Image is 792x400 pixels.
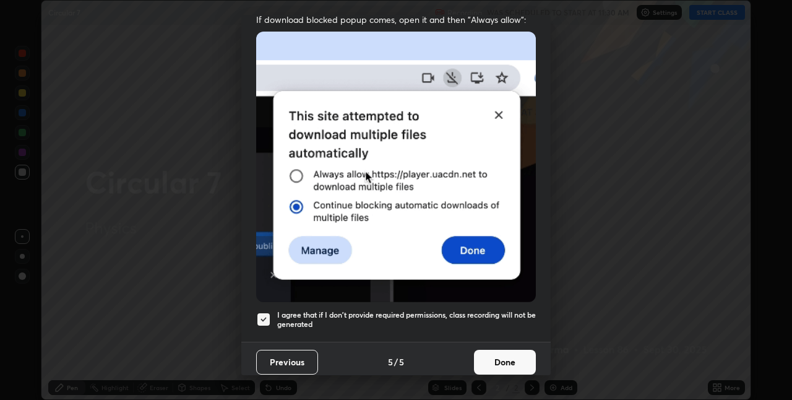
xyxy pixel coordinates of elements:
h4: / [394,355,398,368]
img: downloads-permission-blocked.gif [256,32,536,302]
button: Done [474,350,536,375]
h4: 5 [388,355,393,368]
h5: I agree that if I don't provide required permissions, class recording will not be generated [277,310,536,329]
h4: 5 [399,355,404,368]
button: Previous [256,350,318,375]
span: If download blocked popup comes, open it and then "Always allow": [256,14,536,25]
